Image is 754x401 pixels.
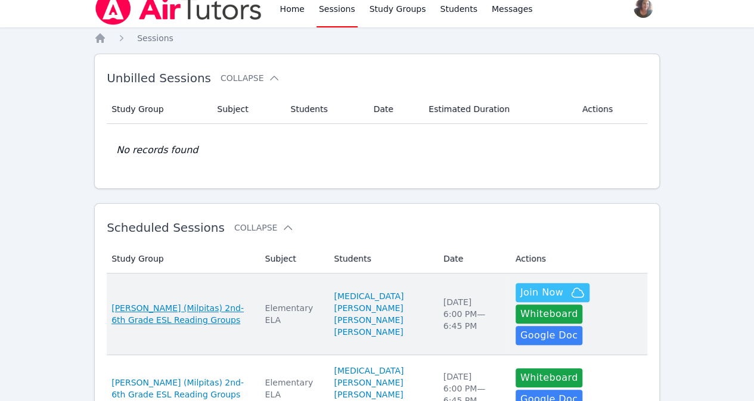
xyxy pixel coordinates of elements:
[334,388,403,400] a: [PERSON_NAME]
[137,32,173,44] a: Sessions
[111,302,250,326] a: [PERSON_NAME] (Milpitas) 2nd-6th Grade ESL Reading Groups
[334,290,429,314] a: [MEDICAL_DATA][PERSON_NAME]
[283,95,366,124] th: Students
[137,33,173,43] span: Sessions
[366,95,421,124] th: Date
[516,326,582,345] a: Google Doc
[265,377,320,400] div: Elementary ELA
[107,220,225,235] span: Scheduled Sessions
[210,95,283,124] th: Subject
[111,377,250,400] a: [PERSON_NAME] (Milpitas) 2nd-6th Grade ESL Reading Groups
[107,273,647,355] tr: [PERSON_NAME] (Milpitas) 2nd-6th Grade ESL Reading GroupsElementary ELA[MEDICAL_DATA][PERSON_NAME...
[436,244,508,273] th: Date
[107,95,210,124] th: Study Group
[107,71,211,85] span: Unbilled Sessions
[492,3,533,15] span: Messages
[265,302,320,326] div: Elementary ELA
[516,283,589,302] button: Join Now
[516,304,583,324] button: Whiteboard
[516,368,583,387] button: Whiteboard
[334,365,429,388] a: [MEDICAL_DATA][PERSON_NAME]
[334,326,403,338] a: [PERSON_NAME]
[107,244,257,273] th: Study Group
[94,32,660,44] nav: Breadcrumb
[327,244,436,273] th: Students
[221,72,280,84] button: Collapse
[520,285,563,300] span: Join Now
[421,95,575,124] th: Estimated Duration
[508,244,647,273] th: Actions
[234,222,294,234] button: Collapse
[575,95,647,124] th: Actions
[443,296,501,332] div: [DATE] 6:00 PM — 6:45 PM
[334,314,403,326] a: [PERSON_NAME]
[258,244,327,273] th: Subject
[107,124,647,176] td: No records found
